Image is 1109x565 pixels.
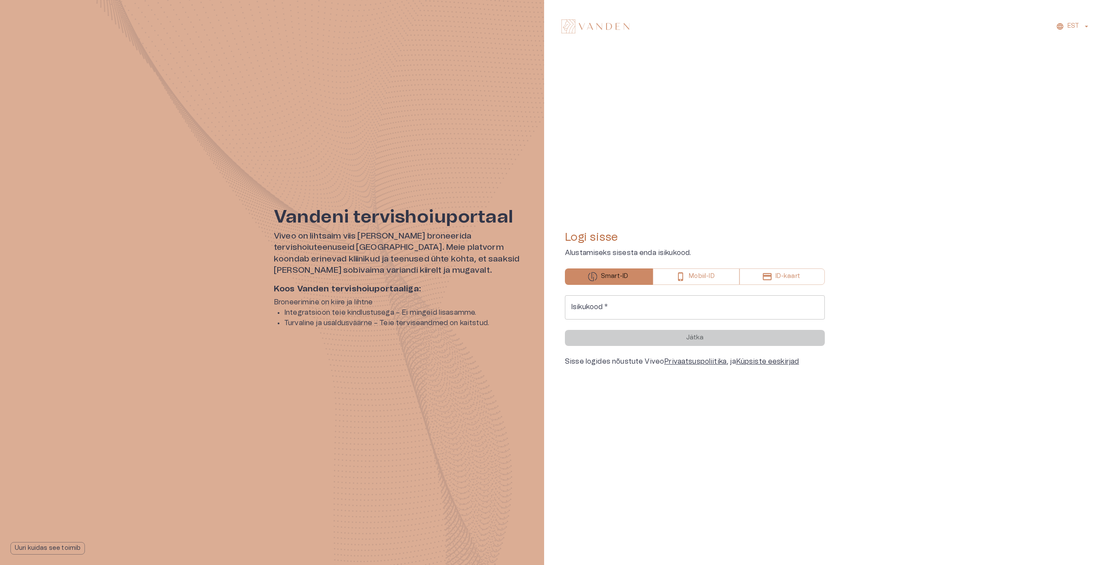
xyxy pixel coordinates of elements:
[1067,22,1079,31] p: EST
[561,19,629,33] img: Vanden logo
[565,268,653,285] button: Smart-ID
[565,248,825,258] p: Alustamiseks sisesta enda isikukood.
[601,272,628,281] p: Smart-ID
[565,230,825,244] h4: Logi sisse
[1041,526,1109,550] iframe: Help widget launcher
[15,544,81,553] p: Uuri kuidas see toimib
[565,356,825,367] div: Sisse logides nõustute Viveo , ja
[653,268,739,285] button: Mobiil-ID
[775,272,800,281] p: ID-kaart
[689,272,714,281] p: Mobiil-ID
[10,542,85,555] button: Uuri kuidas see toimib
[664,358,726,365] a: Privaatsuspoliitika
[736,358,799,365] a: Küpsiste eeskirjad
[1055,20,1092,32] button: EST
[739,268,825,285] button: ID-kaart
